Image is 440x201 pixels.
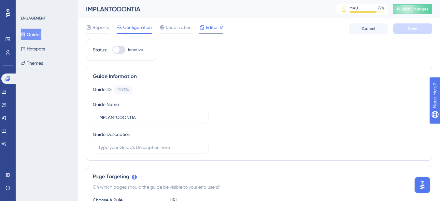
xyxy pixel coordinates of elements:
button: Themes [21,57,43,69]
div: Page Targeting [93,173,425,181]
div: MAU [349,6,358,11]
div: 150334 [117,87,129,92]
iframe: UserGuiding AI Assistant Launcher [413,175,432,195]
div: ENGAGEMENT [21,16,46,21]
input: Type your Guide’s Description here [98,144,203,151]
button: Save [393,23,432,34]
div: 77 % [378,6,385,11]
button: Publish Changes [393,4,432,14]
div: Guide ID: [93,86,112,94]
div: On which pages should the guide be visible to your end users? [93,183,425,191]
span: Save [408,26,417,31]
div: Status: [93,46,107,54]
div: Guide Information [93,73,425,80]
span: Configuration [123,23,152,31]
span: Localization [166,23,192,31]
div: IMPLANTODONTIA [86,5,319,14]
button: Guides [21,29,41,40]
div: Guide Description [93,130,130,138]
input: Type your Guide’s Name here [98,114,203,121]
span: Need Help? [15,2,41,9]
span: Reports [92,23,109,31]
span: Publish Changes [397,7,428,12]
button: Cancel [349,23,388,34]
span: Inactive [128,47,143,52]
div: Guide Name [93,100,119,108]
span: Cancel [362,26,375,31]
span: Editor [206,23,218,31]
button: Hotspots [21,43,45,55]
